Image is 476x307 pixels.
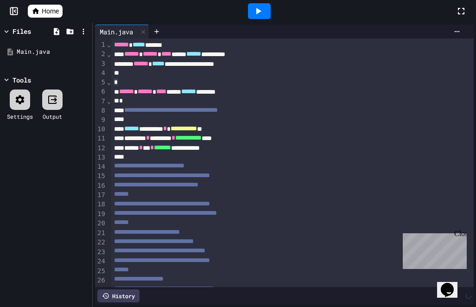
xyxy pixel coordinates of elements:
[95,50,107,59] div: 2
[95,87,107,96] div: 6
[95,276,107,285] div: 26
[13,75,31,85] div: Tools
[28,5,63,18] a: Home
[95,153,107,162] div: 13
[95,238,107,247] div: 22
[399,230,467,269] iframe: chat widget
[95,59,107,69] div: 3
[95,286,107,295] div: 27
[95,97,107,106] div: 7
[95,78,107,87] div: 5
[95,181,107,191] div: 16
[95,229,107,238] div: 21
[95,134,107,143] div: 11
[95,106,107,115] div: 8
[42,6,59,16] span: Home
[95,25,149,38] div: Main.java
[107,78,111,86] span: Fold line
[95,210,107,219] div: 19
[95,267,107,276] div: 25
[95,162,107,172] div: 14
[107,51,111,58] span: Fold line
[95,27,138,37] div: Main.java
[43,112,62,121] div: Output
[107,97,111,105] span: Fold line
[95,40,107,50] div: 1
[95,144,107,153] div: 12
[95,219,107,228] div: 20
[95,257,107,266] div: 24
[437,270,467,298] iframe: chat widget
[95,248,107,257] div: 23
[95,115,107,125] div: 9
[95,125,107,134] div: 10
[7,112,33,121] div: Settings
[95,191,107,200] div: 17
[95,172,107,181] div: 15
[97,289,140,302] div: History
[95,200,107,209] div: 18
[17,47,89,57] div: Main.java
[4,4,64,59] div: Chat with us now!Close
[95,69,107,78] div: 4
[13,26,31,36] div: Files
[107,41,111,48] span: Fold line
